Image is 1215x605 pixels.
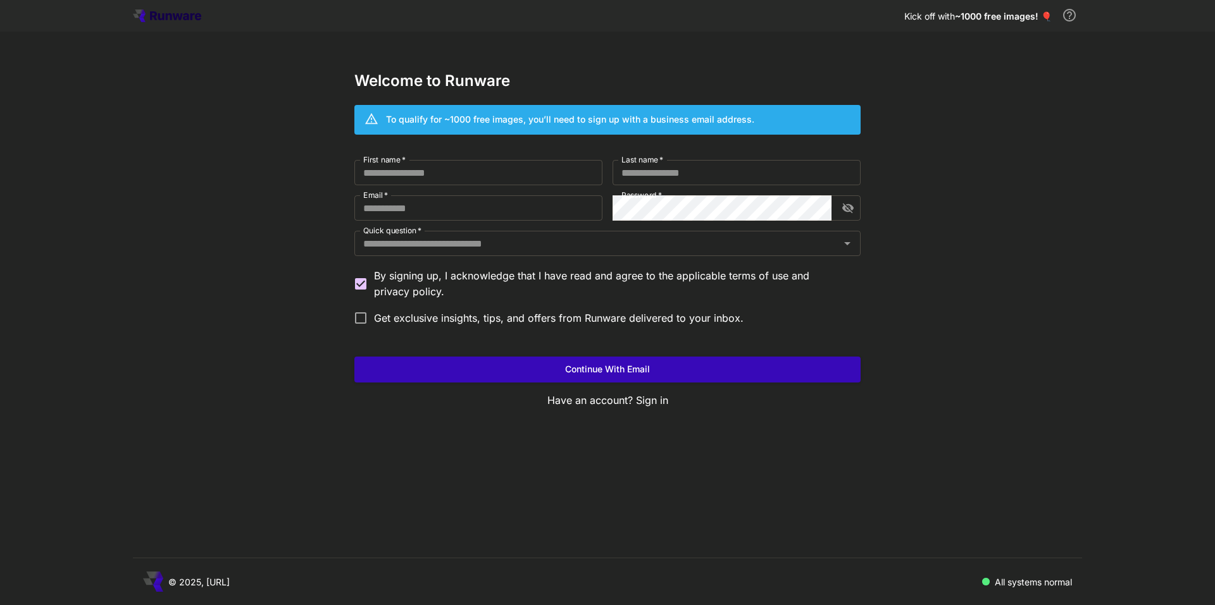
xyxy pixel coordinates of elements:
button: Continue with email [354,357,861,382]
h3: Welcome to Runware [354,72,861,90]
p: Have an account? [354,393,861,408]
label: Password [621,190,662,200]
label: Last name [621,154,663,165]
span: ~1000 free images! 🎈 [955,11,1052,21]
p: terms of use [729,268,788,284]
span: Get exclusive insights, tips, and offers from Runware delivered to your inbox. [374,310,744,326]
button: By signing up, I acknowledge that I have read and agree to the applicable terms of use and [374,284,444,300]
label: First name [363,154,406,165]
button: Sign in [636,393,668,408]
p: All systems normal [995,575,1072,589]
p: privacy policy. [374,284,444,300]
label: Quick question [363,225,421,236]
div: To qualify for ~1000 free images, you’ll need to sign up with a business email address. [386,113,754,126]
button: toggle password visibility [837,197,859,219]
button: Open [838,235,856,252]
label: Email [363,190,388,200]
button: In order to qualify for free credit, you need to sign up with a business email address and click ... [1057,3,1082,28]
button: By signing up, I acknowledge that I have read and agree to the applicable and privacy policy. [729,268,788,284]
p: © 2025, [URL] [168,575,230,589]
p: By signing up, I acknowledge that I have read and agree to the applicable and [374,268,850,300]
span: Kick off with [904,11,955,21]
